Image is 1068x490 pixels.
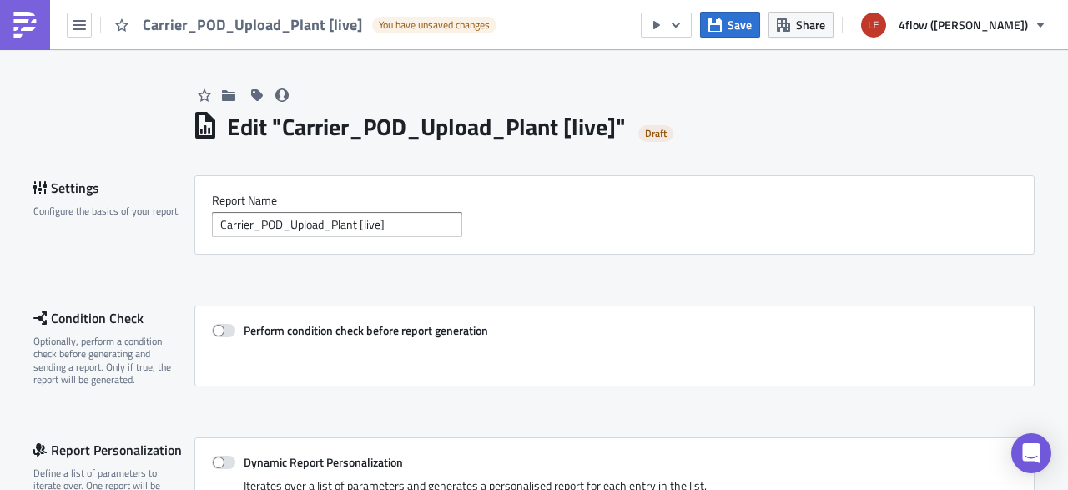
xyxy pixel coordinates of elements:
[728,16,752,33] span: Save
[33,306,194,331] div: Condition Check
[33,175,194,200] div: Settings
[7,7,797,20] body: Rich Text Area. Press ALT-0 for help.
[227,112,626,142] h1: Edit " Carrier_POD_Upload_Plant [live] "
[212,193,1017,208] label: Report Nam﻿e
[12,12,38,38] img: PushMetrics
[700,12,760,38] button: Save
[244,453,403,471] strong: Dynamic Report Personalization
[33,335,184,386] div: Optionally, perform a condition check before generating and sending a report. Only if true, the r...
[851,7,1055,43] button: 4flow ([PERSON_NAME])
[645,127,667,140] span: Draft
[244,321,488,339] strong: Perform condition check before report generation
[859,11,888,39] img: Avatar
[143,15,364,34] span: Carrier_POD_Upload_Plant [live]
[796,16,825,33] span: Share
[899,16,1028,33] span: 4flow ([PERSON_NAME])
[768,12,834,38] button: Share
[379,18,490,32] span: You have unsaved changes
[33,437,194,462] div: Report Personalization
[1011,433,1051,473] div: Open Intercom Messenger
[33,205,184,217] div: Configure the basics of your report.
